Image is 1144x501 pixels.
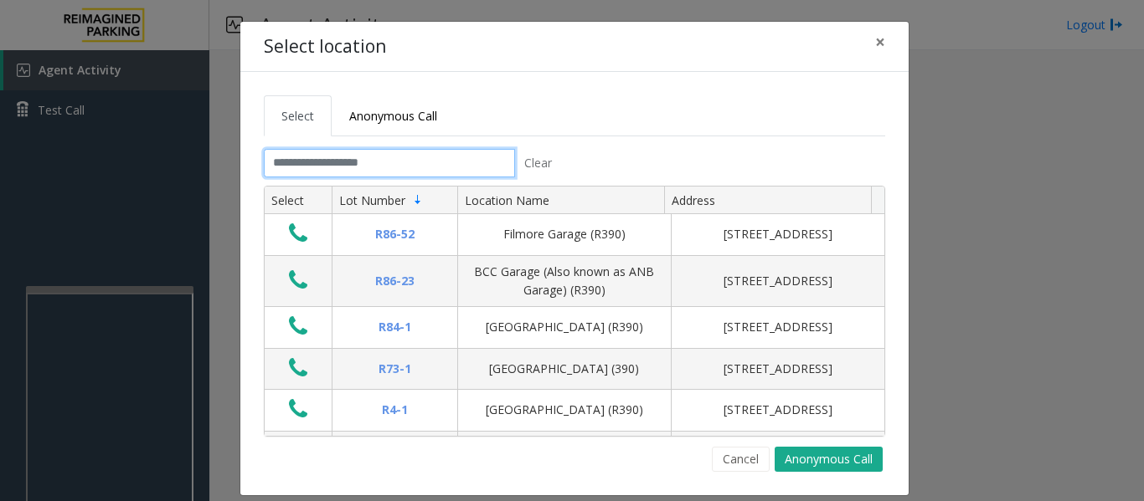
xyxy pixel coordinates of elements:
span: Address [672,192,715,208]
button: Close [863,22,897,63]
span: × [875,30,885,54]
div: [STREET_ADDRESS] [682,401,874,419]
div: BCC Garage (Also known as ANB Garage) (R390) [468,263,661,300]
button: Clear [515,149,562,177]
div: R84-1 [343,318,447,336]
h4: Select location [264,33,386,60]
div: [STREET_ADDRESS] [682,318,874,336]
button: Cancel [712,447,770,472]
div: [GEOGRAPHIC_DATA] (R390) [468,318,661,336]
div: Data table [265,187,884,436]
span: Location Name [465,192,549,208]
div: R4-1 [343,401,447,419]
th: Select [265,187,332,215]
div: [STREET_ADDRESS] [682,360,874,378]
div: [GEOGRAPHIC_DATA] (R390) [468,401,661,419]
div: R73-1 [343,360,447,378]
ul: Tabs [264,95,885,136]
span: Sortable [411,193,425,207]
div: R86-23 [343,272,447,290]
div: [STREET_ADDRESS] [682,272,874,290]
span: Anonymous Call [349,108,437,124]
div: [STREET_ADDRESS] [682,225,874,243]
span: Lot Number [339,192,405,208]
button: Anonymous Call [775,447,883,472]
div: R86-52 [343,225,447,243]
div: Filmore Garage (R390) [468,225,661,243]
span: Select [281,108,314,124]
div: [GEOGRAPHIC_DATA] (390) [468,360,661,378]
